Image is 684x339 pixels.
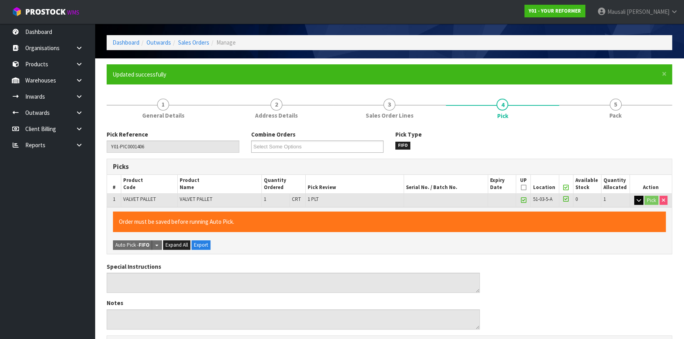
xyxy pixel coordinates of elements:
[383,99,395,111] span: 3
[366,111,413,120] span: Sales Order Lines
[216,39,236,46] span: Manage
[516,175,531,193] th: UP
[113,71,166,78] span: Updated successfully
[404,175,488,193] th: Serial No. / Batch No.
[630,175,672,193] th: Action
[180,196,212,202] span: VALVET PALLET
[165,242,188,248] span: Expand All
[627,8,669,15] span: [PERSON_NAME]
[192,240,210,250] button: Export
[107,130,148,139] label: Pick Reference
[113,39,139,46] a: Dashboard
[395,142,410,150] span: FIFO
[113,240,152,250] button: Auto Pick -FIFO
[305,175,404,193] th: Pick Review
[251,130,295,139] label: Combine Orders
[645,196,658,205] button: Pick
[121,175,177,193] th: Product Code
[107,299,123,307] label: Notes
[603,196,606,202] span: 1
[178,39,209,46] a: Sales Orders
[573,175,601,193] th: Available Stock
[12,7,22,17] img: cube-alt.png
[395,130,422,139] label: Pick Type
[529,7,581,14] strong: Y01 - YOUR REFORMER
[531,175,559,193] th: Location
[123,196,156,202] span: VALVET PALLET
[607,8,626,15] span: Mausali
[308,196,319,202] span: 1 PLT
[609,111,622,120] span: Pack
[292,196,301,202] span: CRT
[524,5,585,17] a: Y01 - YOUR REFORMER
[107,262,161,271] label: Special Instructions
[25,7,66,17] span: ProStock
[662,68,667,79] span: ×
[255,111,298,120] span: Address Details
[177,175,261,193] th: Product Name
[142,111,184,120] span: General Details
[575,196,578,202] span: 0
[113,212,666,232] div: Order must be saved before running Auto Pick.
[147,39,171,46] a: Outwards
[113,196,115,202] span: 1
[264,196,266,202] span: 1
[610,99,622,111] span: 5
[496,99,508,111] span: 4
[601,175,630,193] th: Quantity Allocated
[497,112,508,120] span: Pick
[67,9,79,16] small: WMS
[139,242,150,248] strong: FIFO
[163,240,190,250] button: Expand All
[271,99,282,111] span: 2
[107,175,121,193] th: #
[533,196,552,202] span: 51-03-5-A
[488,175,516,193] th: Expiry Date
[113,163,383,170] h3: Picks
[157,99,169,111] span: 1
[262,175,306,193] th: Quantity Ordered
